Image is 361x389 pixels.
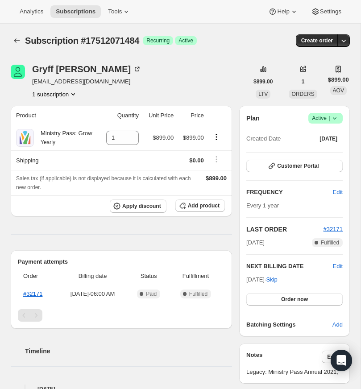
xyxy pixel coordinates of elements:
button: Product actions [32,90,78,99]
button: Settings [306,5,347,18]
button: Apply discount [110,199,166,213]
span: [DATE] [246,238,265,247]
button: Product actions [209,132,224,142]
span: Fulfilled [321,239,339,246]
span: [DATE] · 06:00 AM [60,290,126,298]
span: $899.00 [206,175,227,182]
th: Unit Price [141,106,176,125]
button: Create order [296,34,338,47]
img: product img [16,129,34,147]
span: $899.00 [183,134,204,141]
span: Edit [327,353,337,360]
th: Order [18,266,57,286]
button: Tools [103,5,136,18]
span: $0.00 [189,157,204,164]
button: Edit [322,351,343,363]
span: Add [332,320,343,329]
h2: Payment attempts [18,257,225,266]
span: Subscription #17512071484 [25,36,139,46]
h2: LAST ORDER [246,225,324,234]
button: Order now [246,293,343,306]
h2: FREQUENCY [246,188,333,197]
th: Shipping [11,150,98,170]
span: ORDERS [291,91,314,97]
h6: Batching Settings [246,320,332,329]
span: Subscriptions [56,8,95,15]
th: Quantity [98,106,141,125]
span: Edit [333,188,343,197]
span: Paid [146,290,157,298]
span: | [329,115,330,122]
button: Add [327,318,348,332]
span: Active [312,114,339,123]
div: Gryff [PERSON_NAME] [32,65,141,74]
span: [DATE] [320,135,337,142]
div: Open Intercom Messenger [331,350,352,371]
button: $899.00 [248,75,278,88]
h2: NEXT BILLING DATE [246,262,333,271]
button: Skip [261,273,283,287]
span: Billing date [60,272,126,281]
h2: Plan [246,114,260,123]
span: Status [131,272,166,281]
button: Analytics [14,5,49,18]
span: Recurring [146,37,170,44]
button: 1 [296,75,310,88]
span: Skip [266,275,278,284]
nav: Pagination [18,309,225,322]
span: Fulfilled [189,290,207,298]
span: Legacy: Ministry Pass Annual 2021, [246,368,343,377]
span: Tools [108,8,122,15]
span: AOV [333,87,344,94]
button: Shipping actions [209,154,224,164]
span: Apply discount [122,203,161,210]
span: Gryff Carosiello [11,65,25,79]
h3: Notes [246,351,322,363]
span: Active [178,37,193,44]
span: $899.00 [328,75,349,84]
span: Sales tax (if applicable) is not displayed because it is calculated with each new order. [16,175,191,190]
button: Help [263,5,303,18]
h2: Timeline [25,347,232,356]
span: Add product [188,202,220,209]
span: Analytics [20,8,43,15]
button: Subscriptions [11,34,23,47]
span: Help [277,8,289,15]
span: LTV [258,91,268,97]
button: [DATE] [314,132,343,145]
a: #32171 [324,226,343,232]
span: Create order [301,37,333,44]
span: Created Date [246,134,281,143]
span: $899.00 [153,134,174,141]
button: Customer Portal [246,160,343,172]
div: Ministry Pass: Grow [34,129,92,147]
span: $899.00 [253,78,273,85]
button: #32171 [324,225,343,234]
a: #32171 [23,290,42,297]
span: [EMAIL_ADDRESS][DOMAIN_NAME] [32,77,141,86]
span: Settings [320,8,341,15]
span: [DATE] · [246,276,278,283]
span: 1 [302,78,305,85]
button: Add product [175,199,225,212]
th: Price [176,106,207,125]
button: Edit [333,262,343,271]
button: Subscriptions [50,5,101,18]
th: Product [11,106,98,125]
button: Edit [328,185,348,199]
small: Yearly [41,139,55,145]
span: Order now [281,296,308,303]
span: Customer Portal [277,162,319,170]
span: Fulfillment [172,272,220,281]
span: Every 1 year [246,202,279,209]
